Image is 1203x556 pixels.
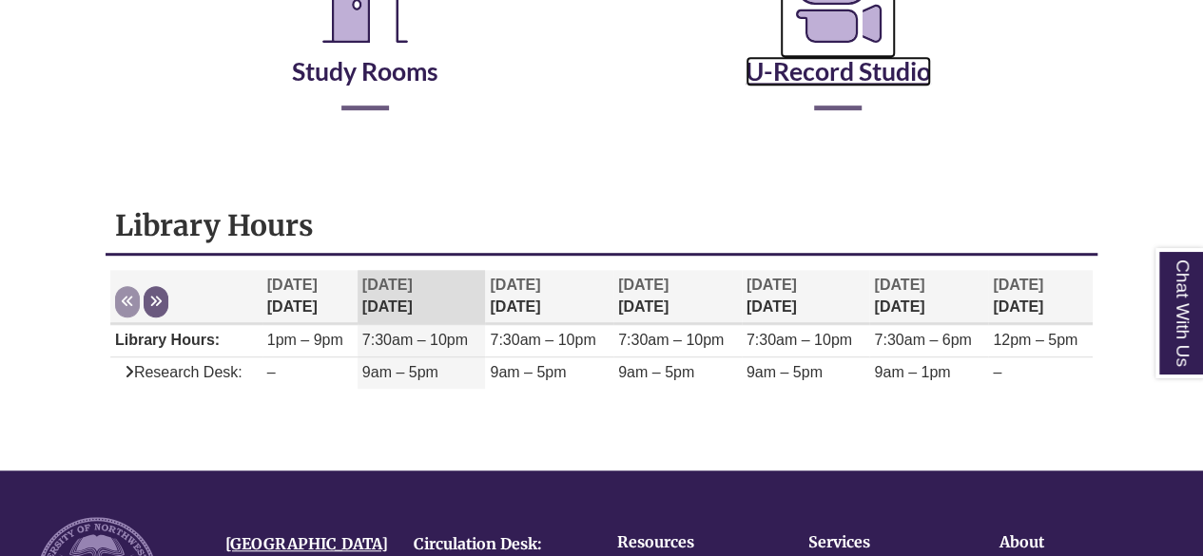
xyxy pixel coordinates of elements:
button: Previous week [115,286,140,317]
span: – [993,364,1001,380]
span: 1pm – 9pm [267,332,343,348]
span: 7:30am – 10pm [618,332,724,348]
th: [DATE] [869,270,988,324]
h4: Services [808,534,941,551]
div: Libchat [105,442,1098,451]
th: [DATE] [613,270,742,324]
th: [DATE] [485,270,613,324]
th: [DATE] [262,270,358,324]
span: – [267,364,276,380]
span: 12pm – 5pm [993,332,1077,348]
th: [DATE] [742,270,870,324]
span: [DATE] [874,277,924,293]
h4: Circulation Desk: [414,536,573,553]
div: Library Hours [106,198,1097,422]
span: [DATE] [362,277,413,293]
span: [DATE] [747,277,797,293]
span: 7:30am – 6pm [874,332,971,348]
h4: Resources [616,534,748,551]
td: Library Hours: [110,325,262,357]
h4: About [999,534,1132,551]
span: 9am – 5pm [490,364,566,380]
span: Research Desk: [115,364,243,380]
h1: Library Hours [115,207,1088,243]
span: [DATE] [490,277,540,293]
span: 7:30am – 10pm [362,332,468,348]
a: [GEOGRAPHIC_DATA] [225,534,388,553]
a: U-Record Studio [746,9,931,86]
span: [DATE] [993,277,1043,293]
span: 7:30am – 10pm [747,332,852,348]
span: 9am – 5pm [747,364,823,380]
span: 7:30am – 10pm [490,332,595,348]
span: 9am – 5pm [618,364,694,380]
span: [DATE] [267,277,318,293]
a: Study Rooms [292,9,438,86]
th: [DATE] [988,270,1093,324]
span: 9am – 1pm [874,364,950,380]
th: [DATE] [358,270,486,324]
span: 9am – 5pm [362,364,438,380]
span: [DATE] [618,277,669,293]
button: Next week [144,286,168,317]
